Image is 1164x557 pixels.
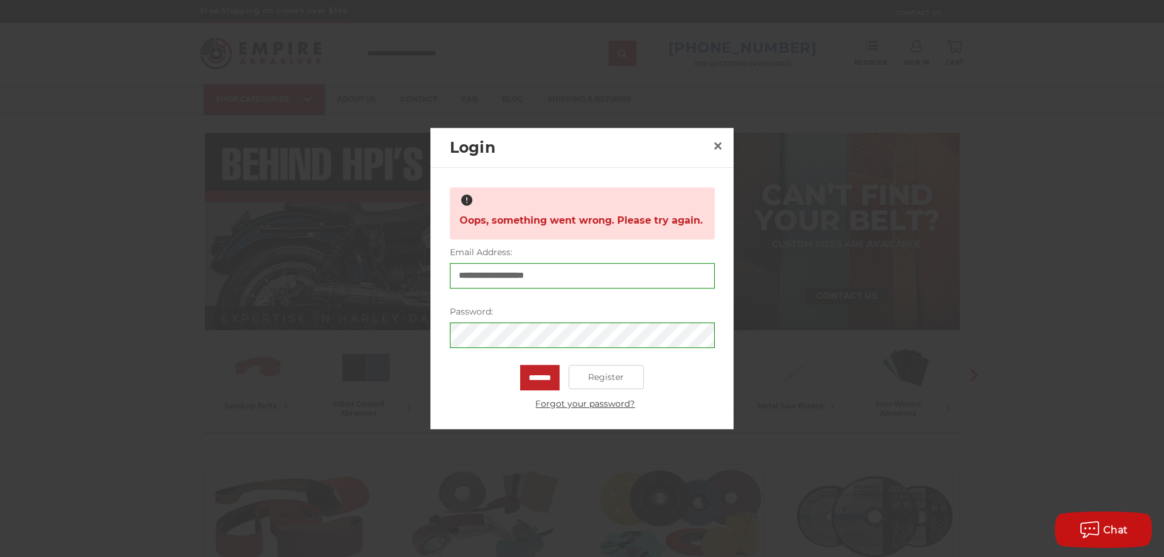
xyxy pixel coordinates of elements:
[450,305,715,318] label: Password:
[708,136,727,156] a: Close
[450,136,708,159] h2: Login
[450,246,715,259] label: Email Address:
[456,398,714,410] a: Forgot your password?
[1103,524,1128,536] span: Chat
[712,134,723,158] span: ×
[460,209,703,233] span: Oops, something went wrong. Please try again.
[1055,512,1152,548] button: Chat
[569,365,644,389] a: Register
